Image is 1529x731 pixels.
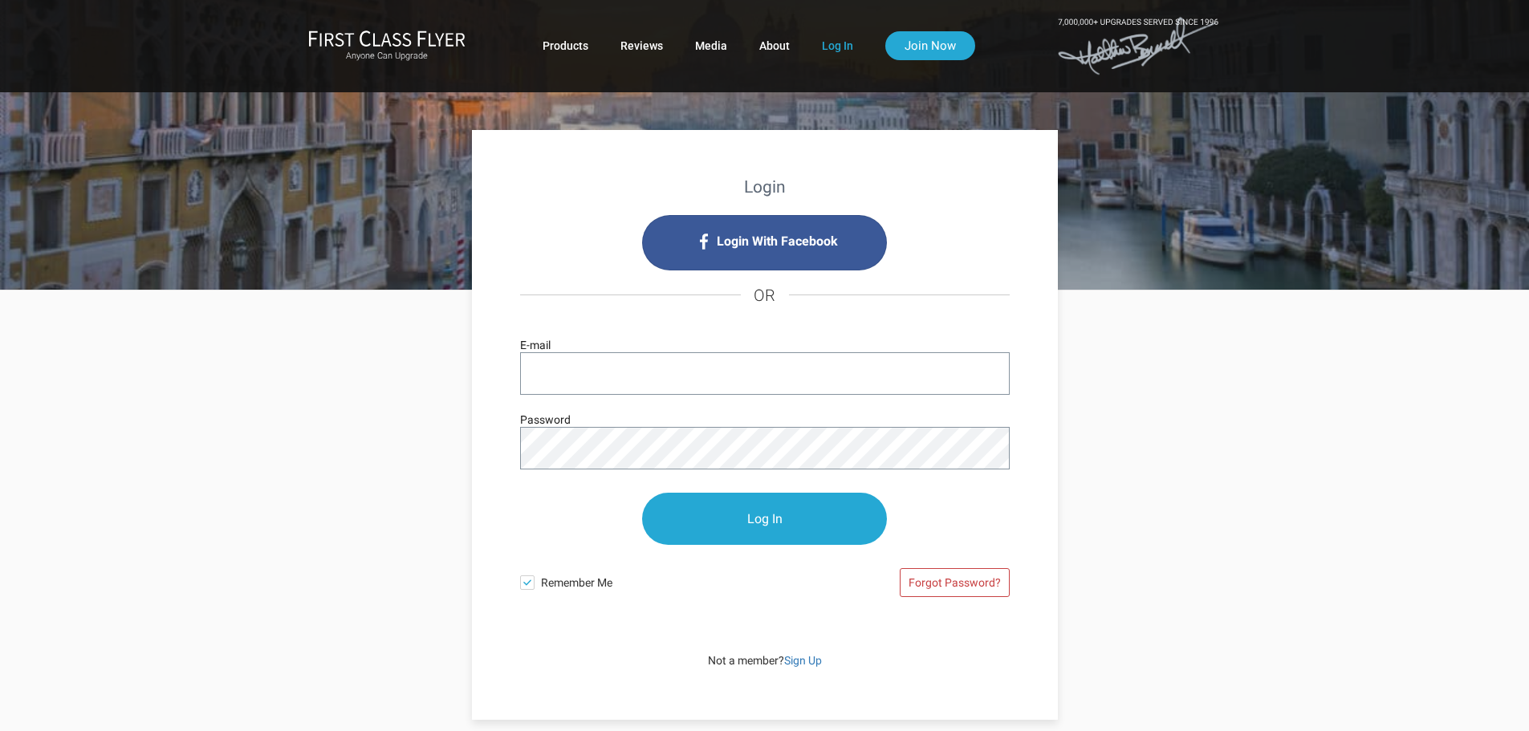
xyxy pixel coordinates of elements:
[708,654,822,667] span: Not a member?
[744,177,786,197] strong: Login
[822,31,853,60] a: Log In
[759,31,790,60] a: About
[543,31,588,60] a: Products
[308,51,466,62] small: Anyone Can Upgrade
[642,493,887,545] input: Log In
[620,31,663,60] a: Reviews
[642,215,887,270] i: Login with Facebook
[520,336,551,354] label: E-mail
[541,567,765,591] span: Remember Me
[308,30,466,47] img: First Class Flyer
[520,411,571,428] label: Password
[885,31,975,60] a: Join Now
[717,229,838,254] span: Login With Facebook
[784,654,822,667] a: Sign Up
[520,270,1010,320] h4: OR
[900,568,1010,597] a: Forgot Password?
[695,31,727,60] a: Media
[308,30,466,62] a: First Class FlyerAnyone Can Upgrade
